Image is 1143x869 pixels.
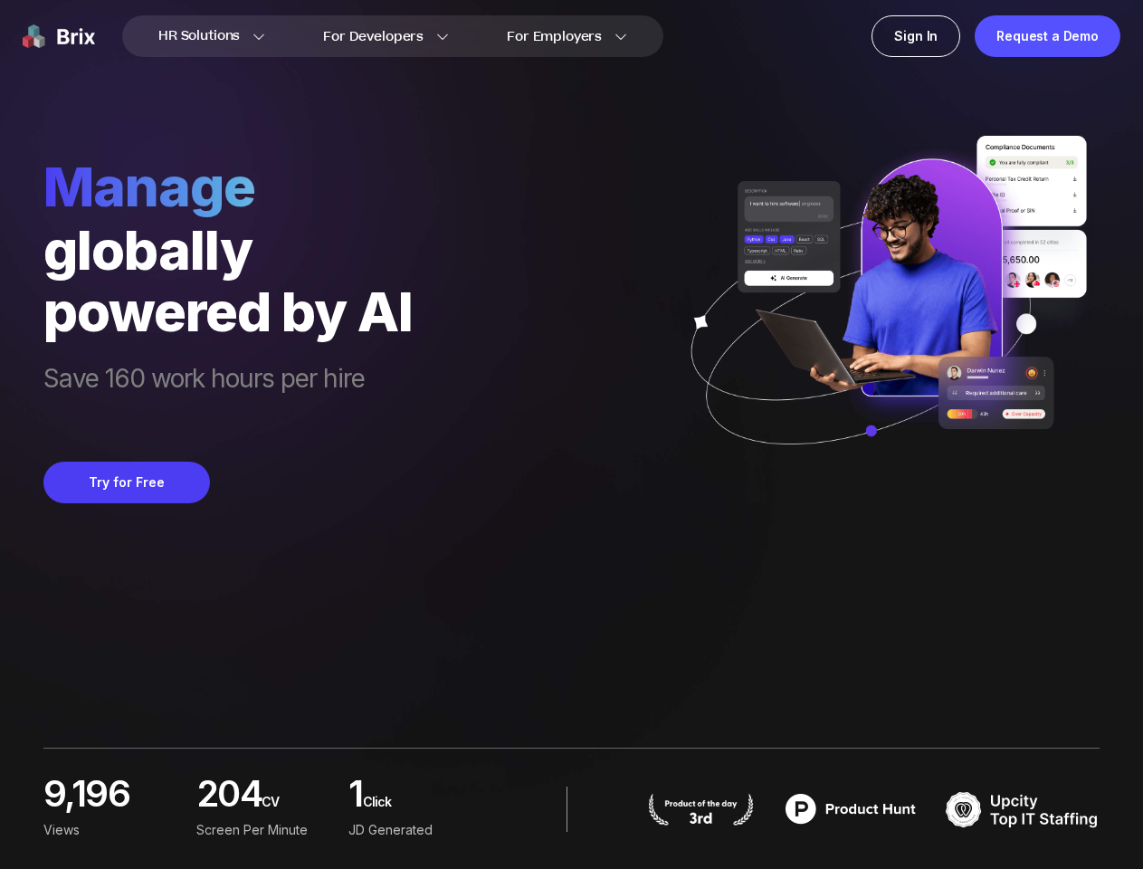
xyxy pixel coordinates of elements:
[872,15,960,57] a: Sign In
[646,793,756,826] img: product hunt badge
[363,788,487,826] span: Click
[43,778,129,808] span: 9,196
[348,778,362,816] span: 1
[323,27,424,46] span: For Developers
[43,281,413,342] div: powered by AI
[507,27,602,46] span: For Employers
[43,219,413,281] div: globally
[946,787,1100,832] img: TOP IT STAFFING
[975,15,1120,57] a: Request a Demo
[196,778,262,816] span: 204
[774,787,928,832] img: product hunt badge
[43,820,182,840] div: Views
[158,22,240,51] span: HR Solutions
[43,364,413,425] span: Save 160 work hours per hire
[196,820,335,840] div: screen per minute
[43,154,413,219] span: manage
[668,136,1100,482] img: ai generate
[43,462,210,503] button: Try for Free
[348,820,487,840] div: JD Generated
[262,788,334,826] span: CV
